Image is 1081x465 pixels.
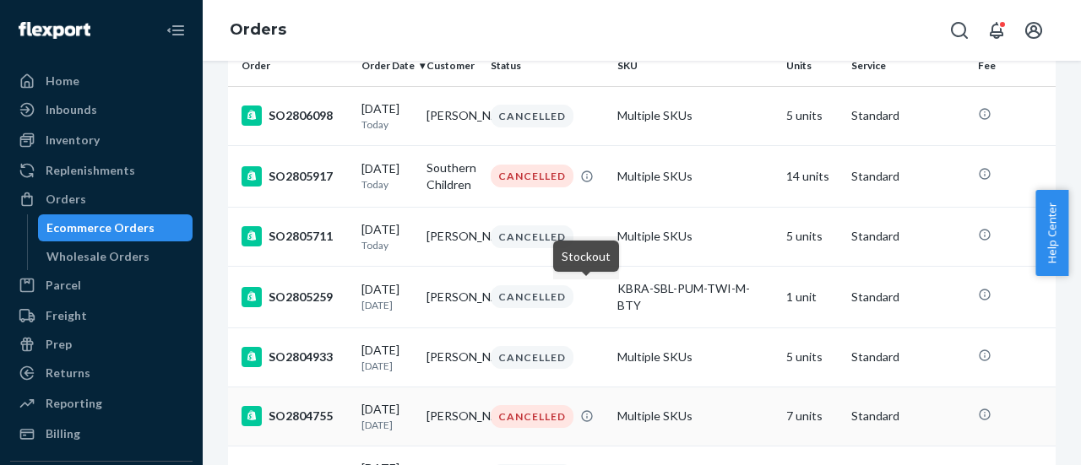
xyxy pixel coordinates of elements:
[851,107,964,124] p: Standard
[851,228,964,245] p: Standard
[38,243,193,270] a: Wholesale Orders
[46,132,100,149] div: Inventory
[484,46,611,86] th: Status
[420,145,485,207] td: Southern Children
[780,145,845,207] td: 14 units
[780,207,845,266] td: 5 units
[242,105,348,126] div: SO2806098
[361,298,413,312] p: [DATE]
[242,287,348,307] div: SO2805259
[361,117,413,132] p: Today
[611,86,780,145] td: Multiple SKUs
[611,207,780,266] td: Multiple SKUs
[562,247,611,265] p: Stockout
[851,408,964,424] p: Standard
[230,20,286,39] a: Orders
[10,420,193,447] a: Billing
[10,186,193,213] a: Orders
[780,266,845,327] td: 1 unit
[780,46,845,86] th: Units
[971,46,1073,86] th: Fee
[420,266,485,327] td: [PERSON_NAME]
[10,272,193,299] a: Parcel
[228,46,355,86] th: Order
[10,302,193,329] a: Freight
[361,418,413,432] p: [DATE]
[10,96,193,123] a: Inbounds
[10,68,193,95] a: Home
[46,101,97,118] div: Inbounds
[845,46,971,86] th: Service
[980,14,1013,47] button: Open notifications
[491,165,573,187] div: CANCELLED
[851,349,964,365] p: Standard
[851,168,964,185] p: Standard
[617,280,773,314] div: KBRA-SBL-PUM-TWI-M-BTY
[611,387,780,446] td: Multiple SKUs
[1017,14,1051,47] button: Open account menu
[355,46,420,86] th: Order Date
[10,157,193,184] a: Replenishments
[10,360,193,387] a: Returns
[242,347,348,367] div: SO2804933
[361,359,413,373] p: [DATE]
[361,342,413,373] div: [DATE]
[10,127,193,154] a: Inventory
[491,405,573,428] div: CANCELLED
[10,390,193,417] a: Reporting
[46,307,87,324] div: Freight
[420,207,485,266] td: [PERSON_NAME]
[361,160,413,192] div: [DATE]
[361,401,413,432] div: [DATE]
[491,105,573,127] div: CANCELLED
[242,406,348,426] div: SO2804755
[780,327,845,387] td: 5 units
[46,365,90,381] div: Returns
[361,281,413,312] div: [DATE]
[1035,190,1068,276] button: Help Center
[942,14,976,47] button: Open Search Box
[611,145,780,207] td: Multiple SKUs
[216,6,300,55] ol: breadcrumbs
[46,336,72,353] div: Prep
[851,289,964,305] p: Standard
[46,162,135,179] div: Replenishments
[159,14,193,47] button: Close Navigation
[491,225,573,248] div: CANCELLED
[611,46,780,86] th: SKU
[491,285,573,308] div: CANCELLED
[19,22,90,39] img: Flexport logo
[426,58,478,73] div: Customer
[46,395,102,412] div: Reporting
[46,191,86,208] div: Orders
[420,327,485,387] td: [PERSON_NAME]
[420,387,485,446] td: [PERSON_NAME]
[10,331,193,358] a: Prep
[780,86,845,145] td: 5 units
[361,238,413,252] p: Today
[491,346,573,369] div: CANCELLED
[242,226,348,246] div: SO2805711
[38,214,193,241] a: Ecommerce Orders
[46,277,81,294] div: Parcel
[46,73,79,89] div: Home
[361,100,413,132] div: [DATE]
[420,86,485,145] td: [PERSON_NAME]
[780,387,845,446] td: 7 units
[242,166,348,187] div: SO2805917
[46,248,149,265] div: Wholesale Orders
[46,219,155,236] div: Ecommerce Orders
[611,327,780,387] td: Multiple SKUs
[46,425,80,442] div: Billing
[361,177,413,192] p: Today
[361,221,413,252] div: [DATE]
